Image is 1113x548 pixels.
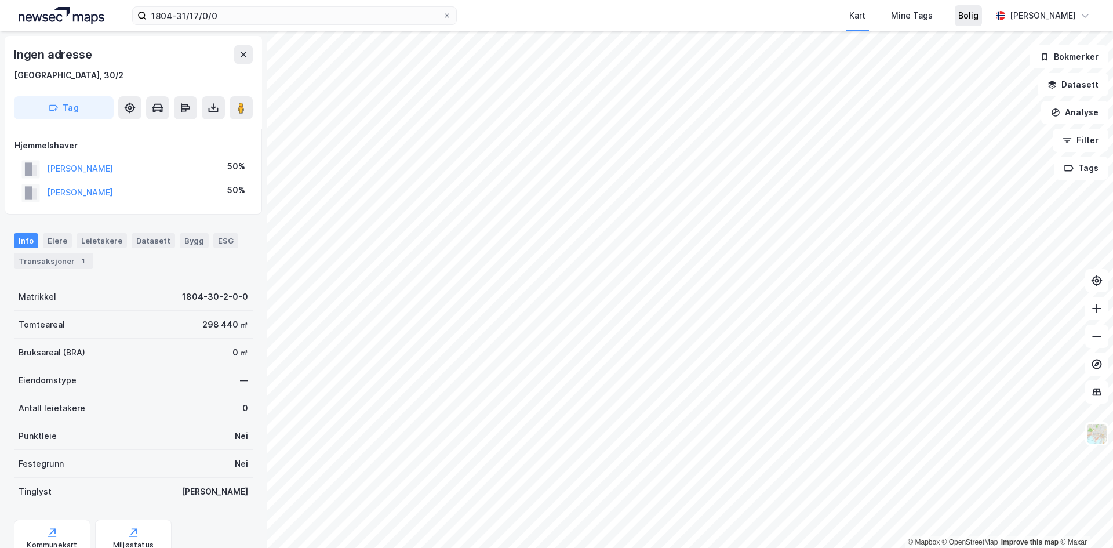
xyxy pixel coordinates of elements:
[1055,492,1113,548] iframe: Chat Widget
[227,159,245,173] div: 50%
[19,401,85,415] div: Antall leietakere
[14,96,114,119] button: Tag
[19,429,57,443] div: Punktleie
[19,457,64,471] div: Festegrunn
[19,373,77,387] div: Eiendomstype
[1001,538,1059,546] a: Improve this map
[213,233,238,248] div: ESG
[180,233,209,248] div: Bygg
[232,346,248,360] div: 0 ㎡
[242,401,248,415] div: 0
[19,7,104,24] img: logo.a4113a55bc3d86da70a041830d287a7e.svg
[227,183,245,197] div: 50%
[181,485,248,499] div: [PERSON_NAME]
[235,457,248,471] div: Nei
[235,429,248,443] div: Nei
[1086,423,1108,445] img: Z
[14,45,94,64] div: Ingen adresse
[77,255,89,267] div: 1
[14,139,252,153] div: Hjemmelshaver
[43,233,72,248] div: Eiere
[1055,492,1113,548] div: Kontrollprogram for chat
[891,9,933,23] div: Mine Tags
[14,253,93,269] div: Transaksjoner
[19,485,52,499] div: Tinglyst
[147,7,442,24] input: Søk på adresse, matrikkel, gårdeiere, leietakere eller personer
[14,68,123,82] div: [GEOGRAPHIC_DATA], 30/2
[942,538,998,546] a: OpenStreetMap
[240,373,248,387] div: —
[19,290,56,304] div: Matrikkel
[1038,73,1108,96] button: Datasett
[77,233,127,248] div: Leietakere
[1054,157,1108,180] button: Tags
[849,9,865,23] div: Kart
[1010,9,1076,23] div: [PERSON_NAME]
[908,538,940,546] a: Mapbox
[1030,45,1108,68] button: Bokmerker
[14,233,38,248] div: Info
[958,9,979,23] div: Bolig
[182,290,248,304] div: 1804-30-2-0-0
[132,233,175,248] div: Datasett
[1041,101,1108,124] button: Analyse
[1053,129,1108,152] button: Filter
[19,318,65,332] div: Tomteareal
[202,318,248,332] div: 298 440 ㎡
[19,346,85,360] div: Bruksareal (BRA)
